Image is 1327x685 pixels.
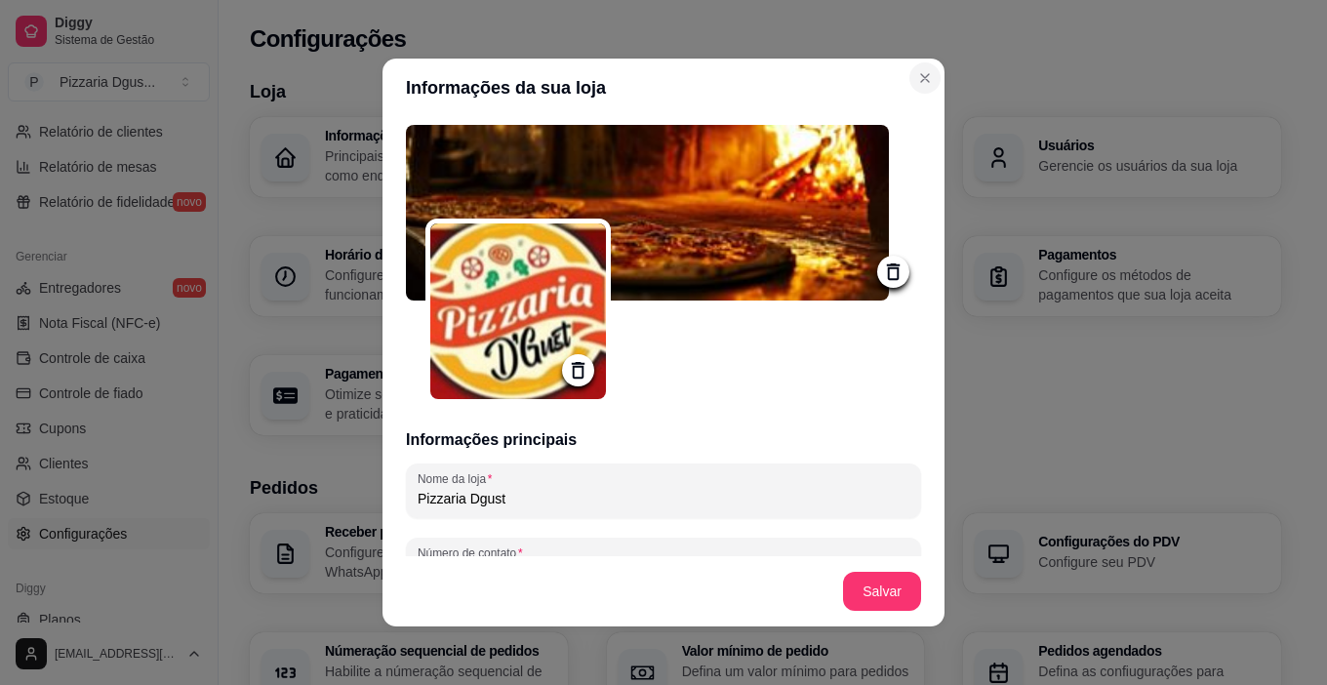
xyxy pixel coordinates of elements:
label: Nome da loja [418,470,499,487]
input: Nome da loja [418,489,909,508]
button: Close [909,62,941,94]
label: Número de contato [418,544,529,561]
img: logo da loja [430,223,606,399]
button: Salvar [843,572,921,611]
img: logo da loja [406,125,889,301]
header: Informações da sua loja [382,59,945,117]
h3: Informações principais [406,428,921,452]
